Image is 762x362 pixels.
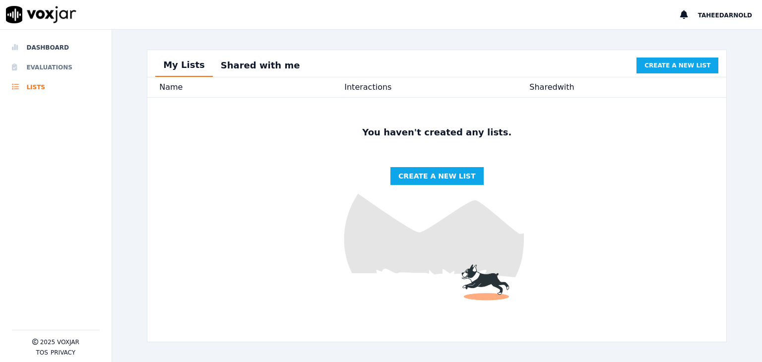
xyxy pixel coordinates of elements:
img: voxjar logo [6,6,76,23]
button: Privacy [51,349,75,357]
a: Evaluations [12,58,100,77]
button: TOS [36,349,48,357]
span: Create a new list [644,61,710,69]
p: You haven't created any lists. [358,125,515,139]
span: Taheedarnold [698,12,752,19]
button: Shared with me [213,55,308,76]
button: My Lists [155,54,213,77]
p: 2025 Voxjar [40,338,79,346]
div: Shared with [529,81,714,93]
button: Taheedarnold [698,9,762,21]
button: Create a new list [390,167,483,185]
img: fun dog [147,98,726,342]
span: Create a new list [398,171,475,181]
button: Create a new list [636,58,718,73]
div: Interactions [344,81,529,93]
a: Lists [12,77,100,97]
div: Name [159,81,344,93]
a: Dashboard [12,38,100,58]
